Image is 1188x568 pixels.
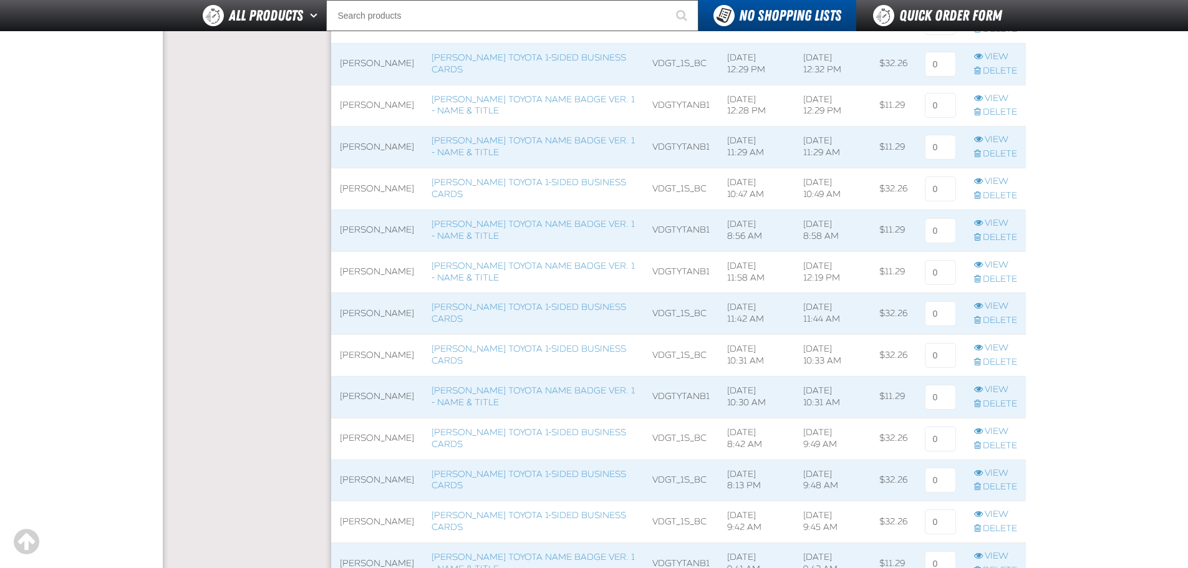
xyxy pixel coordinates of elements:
[331,43,423,85] td: [PERSON_NAME]
[925,135,956,160] input: 0
[794,335,871,377] td: [DATE] 10:33 AM
[331,209,423,251] td: [PERSON_NAME]
[644,418,718,460] td: VDGT_1S_BC
[718,293,794,335] td: [DATE] 11:42 AM
[718,418,794,460] td: [DATE] 8:42 AM
[432,427,626,450] a: [PERSON_NAME] Toyota 1-sided Business Cards
[331,501,423,543] td: [PERSON_NAME]
[974,426,1017,438] a: View row action
[974,148,1017,160] a: Delete row action
[871,85,916,127] td: $11.29
[432,177,626,200] a: [PERSON_NAME] Toyota 1-sided Business Cards
[974,190,1017,202] a: Delete row action
[644,460,718,501] td: VDGT_1S_BC
[644,251,718,293] td: VDGTYTANB1
[871,168,916,210] td: $32.26
[432,302,626,324] a: [PERSON_NAME] Toyota 1-sided Business Cards
[974,65,1017,77] a: Delete row action
[331,85,423,127] td: [PERSON_NAME]
[871,377,916,418] td: $11.29
[718,251,794,293] td: [DATE] 11:58 AM
[974,440,1017,452] a: Delete row action
[432,510,626,532] a: [PERSON_NAME] Toyota 1-sided Business Cards
[432,385,635,408] a: [PERSON_NAME] Toyota Name Badge Ver. 1 - Name & Title
[229,4,303,27] span: All Products
[718,168,794,210] td: [DATE] 10:47 AM
[925,343,956,368] input: 0
[331,377,423,418] td: [PERSON_NAME]
[644,501,718,543] td: VDGT_1S_BC
[974,107,1017,118] a: Delete row action
[644,127,718,168] td: VDGTYTANB1
[718,335,794,377] td: [DATE] 10:31 AM
[974,232,1017,244] a: Delete row action
[794,501,871,543] td: [DATE] 9:45 AM
[974,259,1017,271] a: View row action
[644,209,718,251] td: VDGTYTANB1
[925,385,956,410] input: 0
[718,43,794,85] td: [DATE] 12:29 PM
[644,85,718,127] td: VDGTYTANB1
[12,528,40,556] div: Scroll to the top
[794,43,871,85] td: [DATE] 12:32 PM
[974,384,1017,396] a: View row action
[974,551,1017,562] a: View row action
[871,293,916,335] td: $32.26
[718,85,794,127] td: [DATE] 12:28 PM
[432,52,626,75] a: [PERSON_NAME] Toyota 1-sided Business Cards
[718,377,794,418] td: [DATE] 10:30 AM
[718,209,794,251] td: [DATE] 8:56 AM
[974,51,1017,63] a: View row action
[974,342,1017,354] a: View row action
[871,251,916,293] td: $11.29
[871,501,916,543] td: $32.26
[432,135,635,158] a: [PERSON_NAME] Toyota Name Badge Ver. 1 - Name & Title
[925,468,956,493] input: 0
[871,335,916,377] td: $32.26
[974,176,1017,188] a: View row action
[925,176,956,201] input: 0
[432,94,635,117] a: [PERSON_NAME] Toyota Name Badge Ver. 1 - Name & Title
[644,293,718,335] td: VDGT_1S_BC
[871,209,916,251] td: $11.29
[974,93,1017,105] a: View row action
[794,209,871,251] td: [DATE] 8:58 AM
[432,11,635,33] a: [PERSON_NAME] Toyota Name Badge Ver. 1 - Name & Title
[331,418,423,460] td: [PERSON_NAME]
[331,127,423,168] td: [PERSON_NAME]
[974,509,1017,521] a: View row action
[974,301,1017,312] a: View row action
[974,398,1017,410] a: Delete row action
[925,426,956,451] input: 0
[925,301,956,326] input: 0
[871,127,916,168] td: $11.29
[794,377,871,418] td: [DATE] 10:31 AM
[644,377,718,418] td: VDGTYTANB1
[925,52,956,77] input: 0
[925,93,956,118] input: 0
[331,251,423,293] td: [PERSON_NAME]
[871,418,916,460] td: $32.26
[974,481,1017,493] a: Delete row action
[794,251,871,293] td: [DATE] 12:19 PM
[925,509,956,534] input: 0
[974,218,1017,229] a: View row action
[718,501,794,543] td: [DATE] 9:42 AM
[974,134,1017,146] a: View row action
[644,43,718,85] td: VDGT_1S_BC
[331,460,423,501] td: [PERSON_NAME]
[871,43,916,85] td: $32.26
[331,335,423,377] td: [PERSON_NAME]
[974,274,1017,286] a: Delete row action
[794,127,871,168] td: [DATE] 11:29 AM
[718,127,794,168] td: [DATE] 11:29 AM
[331,293,423,335] td: [PERSON_NAME]
[794,460,871,501] td: [DATE] 9:48 AM
[432,469,626,491] a: [PERSON_NAME] Toyota 1-sided Business Cards
[718,460,794,501] td: [DATE] 8:13 PM
[644,168,718,210] td: VDGT_1S_BC
[925,218,956,243] input: 0
[794,85,871,127] td: [DATE] 12:29 PM
[871,460,916,501] td: $32.26
[739,7,841,24] span: No Shopping Lists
